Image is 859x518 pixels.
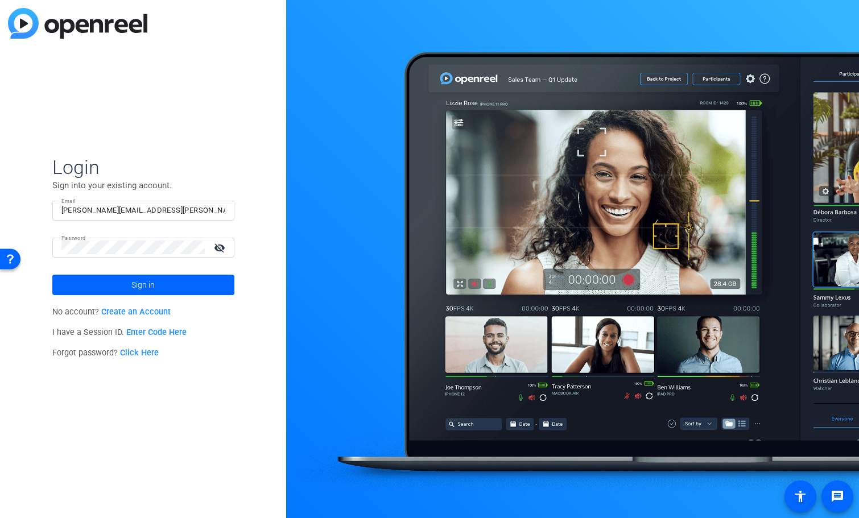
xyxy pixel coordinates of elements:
[61,204,225,217] input: Enter Email Address
[52,155,234,179] span: Login
[191,243,200,252] img: npw-badge-icon-locked.svg
[52,328,187,337] span: I have a Session ID.
[794,490,807,503] mat-icon: accessibility
[52,275,234,295] button: Sign in
[101,307,171,317] a: Create an Account
[52,348,159,358] span: Forgot password?
[8,8,147,39] img: blue-gradient.svg
[52,179,234,192] p: Sign into your existing account.
[61,235,86,241] mat-label: Password
[126,328,187,337] a: Enter Code Here
[52,307,171,317] span: No account?
[131,271,155,299] span: Sign in
[120,348,159,358] a: Click Here
[831,490,844,503] mat-icon: message
[61,198,76,204] mat-label: Email
[207,239,234,256] mat-icon: visibility_off
[210,206,220,215] img: npw-badge-icon-locked.svg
